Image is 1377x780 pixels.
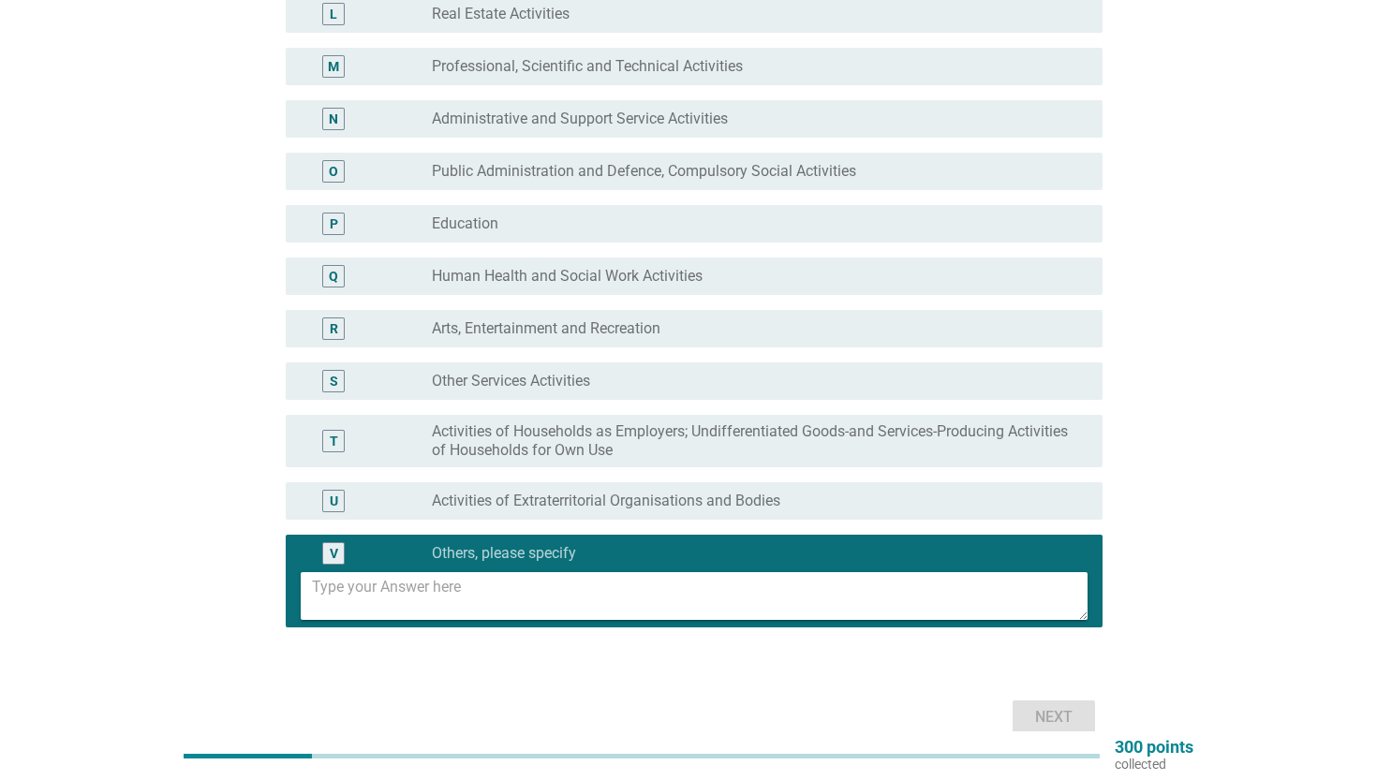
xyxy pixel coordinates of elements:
p: collected [1115,756,1193,773]
label: Other Services Activities [432,372,590,390]
div: Q [329,267,338,287]
label: Arts, Entertainment and Recreation [432,319,660,338]
div: V [330,544,338,564]
div: L [330,5,337,24]
div: M [328,57,339,77]
div: U [330,492,338,511]
div: T [330,432,338,451]
label: Human Health and Social Work Activities [432,267,703,286]
label: Activities of Households as Employers; Undifferentiated Goods-and Services-Producing Activities o... [432,422,1073,460]
p: 300 points [1115,739,1193,756]
label: Administrative and Support Service Activities [432,110,728,128]
label: Public Administration and Defence, Compulsory Social Activities [432,162,856,181]
label: Others, please specify [432,544,576,563]
label: Activities of Extraterritorial Organisations and Bodies [432,492,780,510]
div: R [330,319,338,339]
label: Professional, Scientific and Technical Activities [432,57,743,76]
div: S [330,372,338,391]
div: P [330,214,338,234]
div: N [329,110,338,129]
label: Real Estate Activities [432,5,570,23]
label: Education [432,214,498,233]
div: O [329,162,338,182]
